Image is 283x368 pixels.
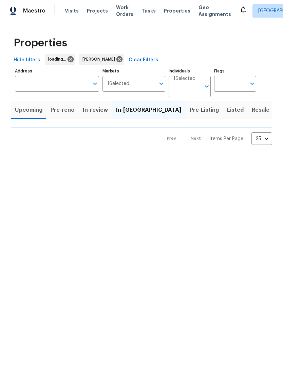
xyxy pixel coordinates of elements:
span: Hide filters [14,56,40,64]
span: 1 Selected [173,76,195,82]
div: [PERSON_NAME] [79,54,124,65]
span: Work Orders [116,4,133,18]
span: Tasks [141,8,156,13]
nav: Pagination Navigation [161,132,272,145]
p: Items Per Page [209,135,243,142]
span: Projects [87,7,108,14]
span: Resale [252,105,269,115]
label: Flags [214,69,256,73]
span: Pre-Listing [190,105,219,115]
button: Open [247,79,257,88]
span: loading... [48,56,69,63]
span: In-review [83,105,108,115]
button: Open [156,79,166,88]
span: In-[GEOGRAPHIC_DATA] [116,105,182,115]
button: Clear Filters [126,54,161,66]
span: Maestro [23,7,45,14]
span: Clear Filters [129,56,158,64]
span: 1 Selected [107,81,129,87]
button: Open [202,82,211,91]
label: Address [15,69,99,73]
button: Hide filters [11,54,43,66]
label: Individuals [169,69,211,73]
span: Upcoming [15,105,42,115]
label: Markets [102,69,166,73]
span: Visits [65,7,79,14]
div: loading... [45,54,75,65]
span: Geo Assignments [199,4,231,18]
span: [PERSON_NAME] [82,56,118,63]
span: Pre-reno [51,105,75,115]
span: Properties [14,40,67,46]
button: Open [90,79,100,88]
span: Listed [227,105,244,115]
div: 25 [251,130,272,148]
span: Properties [164,7,190,14]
